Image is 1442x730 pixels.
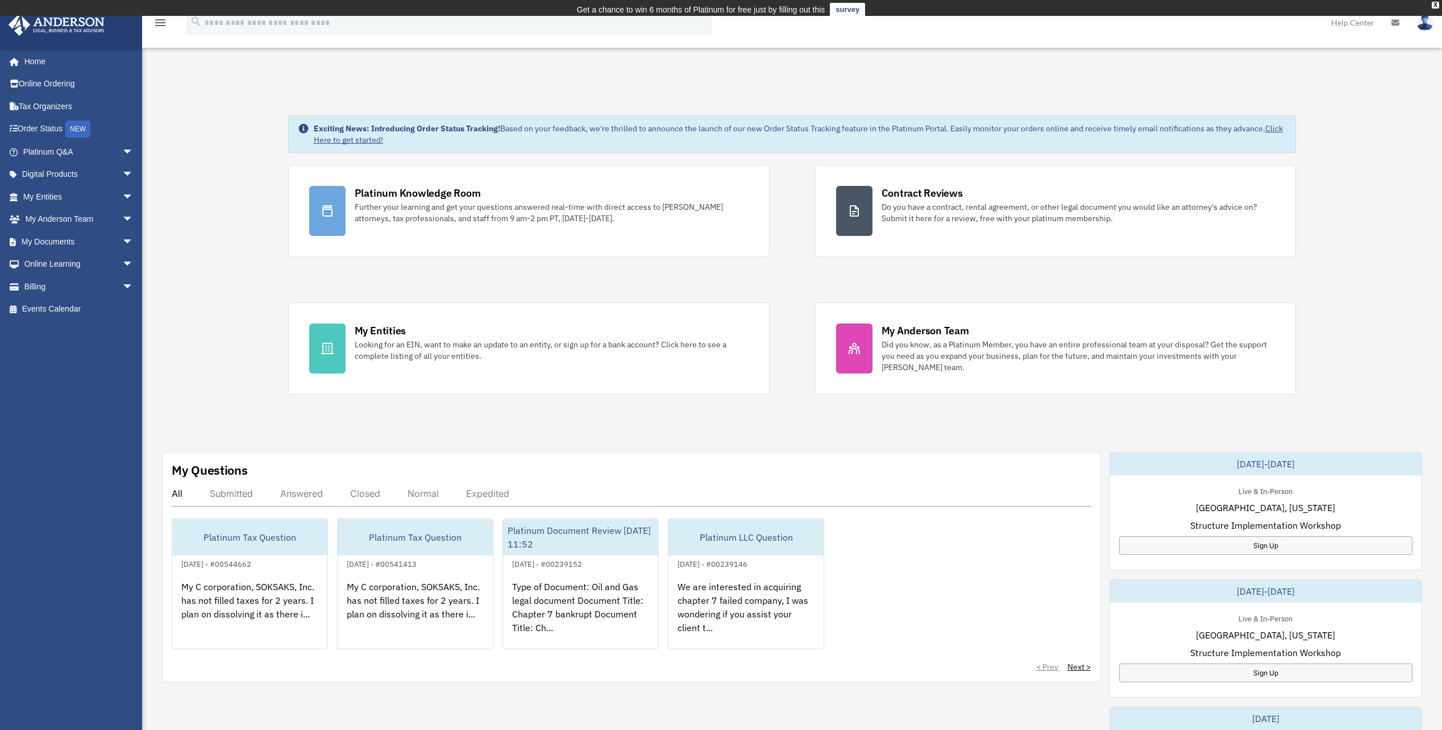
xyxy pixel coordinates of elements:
div: Type of Document: Oil and Gas legal document Document Title: Chapter 7 bankrupt Document Title: C... [503,571,658,660]
a: Order StatusNEW [8,118,151,141]
a: My Entities Looking for an EIN, want to make an update to an entity, or sign up for a bank accoun... [288,302,770,395]
a: Platinum Knowledge Room Further your learning and get your questions answered real-time with dire... [288,165,770,257]
div: All [172,488,182,499]
i: menu [153,16,167,30]
span: arrow_drop_down [122,275,145,298]
a: survey [830,3,865,16]
i: search [190,15,202,28]
span: arrow_drop_down [122,140,145,164]
a: Platinum Tax Question[DATE] - #00541413My C corporation, SOKSAKS, Inc. has not filled taxes for 2... [337,519,493,649]
div: Submitted [210,488,253,499]
a: Platinum Tax Question[DATE] - #00544662My C corporation, SOKSAKS, Inc. has not filled taxes for 2... [172,519,328,649]
img: Anderson Advisors Platinum Portal [5,14,108,36]
span: arrow_drop_down [122,208,145,231]
div: Get a chance to win 6 months of Platinum for free just by filling out this [577,3,825,16]
div: close [1432,2,1439,9]
div: Platinum Document Review [DATE] 11:52 [503,519,658,555]
div: [DATE]-[DATE] [1110,580,1422,603]
div: Live & In-Person [1229,484,1302,496]
a: Online Ordering [8,73,151,96]
a: Click Here to get started! [314,123,1283,145]
a: My Anderson Teamarrow_drop_down [8,208,151,231]
div: Do you have a contract, rental agreement, or other legal document you would like an attorney's ad... [882,201,1275,224]
span: Structure Implementation Workshop [1190,519,1341,532]
a: Platinum LLC Question[DATE] - #00239146We are interested in acquiring chapter 7 failed company, I... [668,519,824,649]
div: We are interested in acquiring chapter 7 failed company, I was wondering if you assist your clien... [668,571,824,660]
span: [GEOGRAPHIC_DATA], [US_STATE] [1196,628,1335,642]
a: Events Calendar [8,298,151,321]
strong: Exciting News: Introducing Order Status Tracking! [314,123,500,134]
div: [DATE] - #00541413 [338,557,426,569]
div: Live & In-Person [1229,612,1302,624]
div: Expedited [466,488,509,499]
a: My Documentsarrow_drop_down [8,230,151,253]
a: Tax Organizers [8,95,151,118]
a: Billingarrow_drop_down [8,275,151,298]
div: Based on your feedback, we're thrilled to announce the launch of our new Order Status Tracking fe... [314,123,1287,146]
span: Structure Implementation Workshop [1190,646,1341,660]
a: My Entitiesarrow_drop_down [8,185,151,208]
div: [DATE] - #00239146 [668,557,757,569]
a: Platinum Q&Aarrow_drop_down [8,140,151,163]
a: Sign Up [1119,536,1412,555]
div: My Questions [172,462,248,479]
div: Further your learning and get your questions answered real-time with direct access to [PERSON_NAM... [355,201,749,224]
span: arrow_drop_down [122,253,145,276]
div: [DATE] - #00239152 [503,557,591,569]
div: Platinum Knowledge Room [355,186,481,200]
a: menu [153,20,167,30]
span: [GEOGRAPHIC_DATA], [US_STATE] [1196,501,1335,515]
a: Online Learningarrow_drop_down [8,253,151,276]
div: NEW [65,121,90,138]
div: Did you know, as a Platinum Member, you have an entire professional team at your disposal? Get th... [882,339,1275,373]
div: Platinum Tax Question [338,519,493,555]
a: Sign Up [1119,663,1412,682]
span: arrow_drop_down [122,230,145,254]
div: My C corporation, SOKSAKS, Inc. has not filled taxes for 2 years. I plan on dissolving it as ther... [338,571,493,660]
a: Platinum Document Review [DATE] 11:52[DATE] - #00239152Type of Document: Oil and Gas legal docume... [502,519,659,649]
div: Looking for an EIN, want to make an update to an entity, or sign up for a bank account? Click her... [355,339,749,362]
span: arrow_drop_down [122,185,145,209]
a: Home [8,50,145,73]
div: Answered [280,488,323,499]
div: [DATE]-[DATE] [1110,453,1422,475]
img: User Pic [1416,14,1433,31]
div: Platinum LLC Question [668,519,824,555]
a: Digital Productsarrow_drop_down [8,163,151,186]
a: Contract Reviews Do you have a contract, rental agreement, or other legal document you would like... [815,165,1296,257]
div: Closed [350,488,380,499]
a: Next > [1067,661,1091,673]
div: Contract Reviews [882,186,963,200]
div: My C corporation, SOKSAKS, Inc. has not filled taxes for 2 years. I plan on dissolving it as ther... [172,571,327,660]
div: [DATE] [1110,707,1422,730]
div: [DATE] - #00544662 [172,557,260,569]
div: My Entities [355,323,406,338]
div: Normal [408,488,439,499]
span: arrow_drop_down [122,163,145,186]
div: Platinum Tax Question [172,519,327,555]
a: My Anderson Team Did you know, as a Platinum Member, you have an entire professional team at your... [815,302,1296,395]
div: My Anderson Team [882,323,969,338]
